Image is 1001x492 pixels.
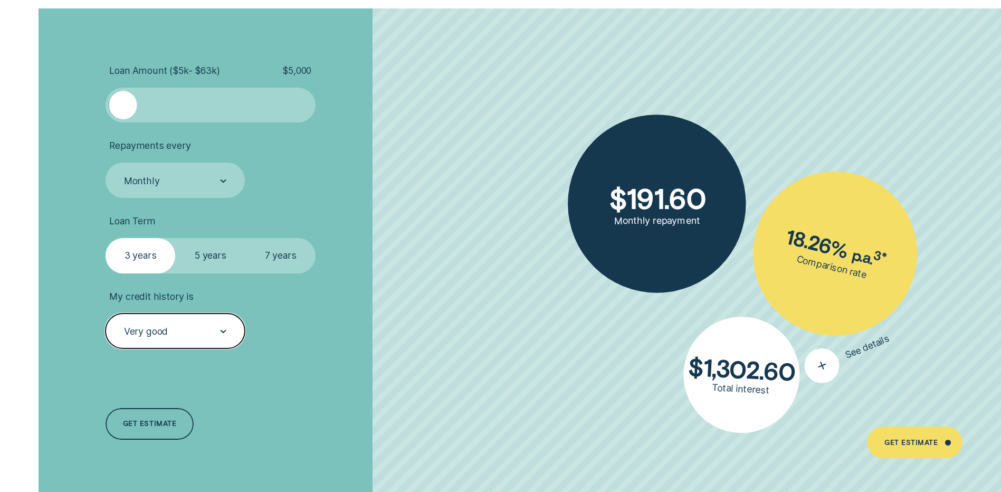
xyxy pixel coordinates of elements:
span: Repayments every [109,140,190,152]
label: 5 years [175,238,245,273]
button: See details [799,323,895,389]
div: Monthly [124,175,160,187]
span: $ 5,000 [282,65,311,77]
a: Get Estimate [867,427,962,458]
span: My credit history is [109,291,193,302]
label: 7 years [245,238,316,273]
a: Get estimate [106,408,194,440]
span: Loan Amount ( $5k - $63k ) [109,65,220,77]
span: See details [844,333,891,362]
label: 3 years [106,238,176,273]
div: Very good [124,326,168,337]
span: Loan Term [109,215,155,227]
